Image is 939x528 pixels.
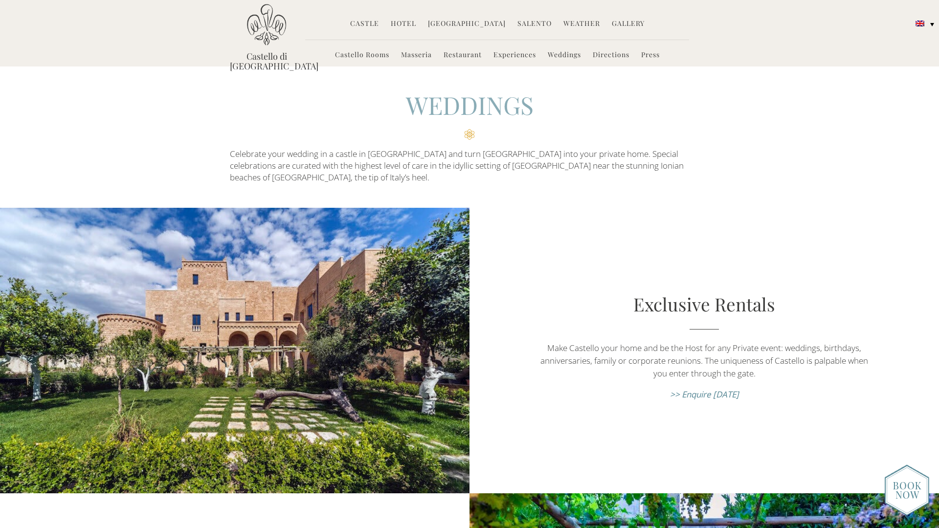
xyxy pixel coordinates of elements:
a: Salento [517,19,552,30]
a: Press [641,50,660,61]
img: Castello di Ugento [247,4,286,45]
h2: WEDDINGS [230,88,709,140]
a: Restaurant [444,50,482,61]
a: Exclusive Rentals [633,292,775,316]
a: [GEOGRAPHIC_DATA] [428,19,506,30]
a: Weather [563,19,600,30]
a: Experiences [493,50,536,61]
a: Castello Rooms [335,50,389,61]
img: English [916,21,924,26]
img: enquire_today_weddings_page.png [885,464,929,516]
a: Weddings [548,50,581,61]
a: Directions [593,50,629,61]
a: Masseria [401,50,432,61]
img: new-booknow.png [885,465,929,516]
a: >> Enquire [DATE] [670,389,739,400]
a: Gallery [612,19,645,30]
a: Castello di [GEOGRAPHIC_DATA] [230,51,303,71]
p: Celebrate your wedding in a castle in [GEOGRAPHIC_DATA] and turn [GEOGRAPHIC_DATA] into your priv... [230,148,709,184]
a: Hotel [391,19,416,30]
a: Castle [350,19,379,30]
p: Make Castello your home and be the Host for any Private event: weddings, birthdays, anniversaries... [540,342,869,380]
